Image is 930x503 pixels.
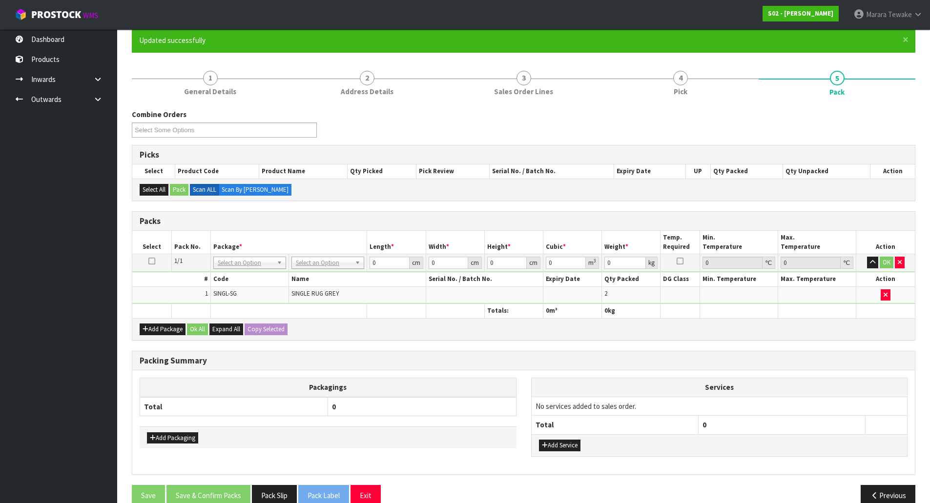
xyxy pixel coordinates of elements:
span: 5 [830,71,845,85]
span: Address Details [341,86,393,97]
th: Package [210,231,367,254]
span: Tewake [888,10,912,19]
span: Sales Order Lines [494,86,553,97]
span: 0 [604,306,608,315]
th: Expiry Date [614,164,686,178]
button: Add Package [140,323,186,335]
th: Code [210,272,289,286]
span: 1 [203,71,218,85]
td: No services added to sales order. [532,397,908,415]
button: Pack [170,184,188,196]
th: Pick Review [416,164,490,178]
span: 3 [517,71,531,85]
span: 0 [546,306,549,315]
th: Pack No. [171,231,210,254]
small: WMS [83,11,98,20]
button: Copy Selected [245,323,288,335]
sup: 3 [594,258,596,264]
th: Action [870,164,915,178]
span: × [903,33,909,46]
span: Marara [866,10,887,19]
label: Scan By [PERSON_NAME] [219,184,291,196]
span: ProStock [31,8,81,21]
th: Totals: [484,304,543,318]
th: Serial No. / Batch No. [426,272,543,286]
th: Height [484,231,543,254]
span: Pick [674,86,687,97]
th: Select [132,231,171,254]
span: 0 [332,402,336,411]
th: Qty Packed [602,272,661,286]
span: Updated successfully [139,36,206,45]
span: 1/1 [174,257,183,265]
th: Qty Packed [710,164,783,178]
button: Select All [140,184,168,196]
label: Combine Orders [132,109,186,120]
th: Width [426,231,484,254]
th: Services [532,378,908,397]
button: Expand All [209,323,243,335]
button: Ok All [187,323,208,335]
button: Add Packaging [147,432,198,444]
th: Product Name [259,164,348,178]
span: Select an Option [296,257,351,269]
th: Qty Unpacked [783,164,870,178]
th: UP [685,164,710,178]
th: Length [367,231,426,254]
th: m³ [543,304,602,318]
th: Max. Temperature [778,272,856,286]
button: Add Service [539,440,580,451]
span: 2 [360,71,374,85]
h3: Picks [140,150,908,160]
h3: Packing Summary [140,356,908,365]
th: Cubic [543,231,602,254]
th: # [132,272,210,286]
span: Select an Option [218,257,273,269]
th: Serial No. / Batch No. [490,164,614,178]
th: Max. Temperature [778,231,856,254]
th: DG Class [661,272,700,286]
th: Expiry Date [543,272,602,286]
th: Total [532,416,699,434]
th: Min. Temperature [700,272,778,286]
div: cm [468,257,482,269]
span: Pack [829,87,845,97]
div: m [586,257,599,269]
th: Action [856,272,915,286]
th: Temp. Required [661,231,700,254]
span: 0 [703,420,706,429]
th: Name [289,272,426,286]
button: OK [880,257,893,268]
div: kg [646,257,658,269]
th: Qty Picked [348,164,416,178]
th: Packagings [140,378,517,397]
th: Min. Temperature [700,231,778,254]
div: ℃ [841,257,853,269]
label: Scan ALL [190,184,219,196]
div: ℃ [763,257,775,269]
span: Expand All [212,325,240,333]
th: Select [132,164,175,178]
span: 2 [604,289,607,298]
th: Total [140,397,328,416]
a: S02 - [PERSON_NAME] [763,6,839,21]
th: Action [856,231,915,254]
span: SINGLE RUG GREY [291,289,339,298]
strong: S02 - [PERSON_NAME] [768,9,833,18]
div: cm [410,257,423,269]
th: Weight [602,231,661,254]
span: 1 [205,289,208,298]
span: General Details [184,86,236,97]
th: Product Code [175,164,259,178]
th: kg [602,304,661,318]
span: 4 [673,71,688,85]
h3: Packs [140,217,908,226]
span: SINGL-SG [213,289,237,298]
img: cube-alt.png [15,8,27,20]
div: cm [527,257,540,269]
